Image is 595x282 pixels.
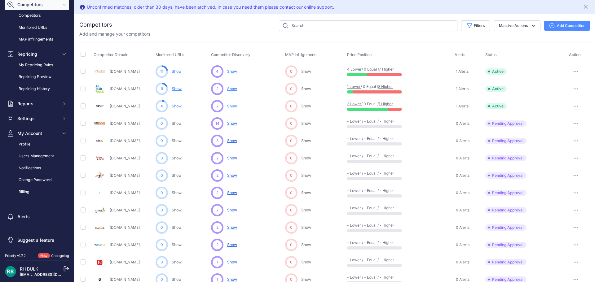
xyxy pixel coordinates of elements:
[279,20,457,31] input: Search
[110,173,140,178] a: [DOMAIN_NAME]
[161,207,163,213] span: 0
[216,207,218,213] span: 2
[301,225,311,230] a: Show
[456,242,469,247] span: 0 Alerts
[301,277,311,282] a: Show
[347,223,387,228] p: - Lower / - Equal / - Higher
[110,260,140,264] a: [DOMAIN_NAME]
[301,190,311,195] a: Show
[5,163,69,174] a: Notifications
[301,260,311,264] a: Show
[227,225,237,230] span: Show
[347,84,387,89] p: / 0 Equal /
[17,130,58,137] span: My Account
[172,242,182,247] a: Show
[456,121,469,126] span: 0 Alerts
[156,52,184,57] span: Monitored URLs
[485,138,527,144] span: Pending Approval
[227,86,237,91] span: Show
[79,31,150,37] p: Add and manage your competitors
[485,86,507,92] span: Active
[110,242,140,247] a: [DOMAIN_NAME]
[285,52,318,57] span: MAP Infrigements
[5,113,69,124] button: Settings
[216,173,218,178] span: 2
[110,208,140,212] a: [DOMAIN_NAME]
[485,259,527,265] span: Pending Approval
[347,119,387,124] p: - Lower / - Equal / - Higher
[215,121,219,126] span: 14
[456,190,469,195] span: 0 Alerts
[110,277,140,282] a: [DOMAIN_NAME]
[17,115,58,122] span: Settings
[216,138,218,144] span: 3
[583,2,590,10] button: Close
[172,86,182,91] a: Show
[110,121,140,126] a: [DOMAIN_NAME]
[5,253,26,258] div: Pricefy v1.7.2
[51,254,69,258] a: Changelog
[227,156,237,160] span: Show
[172,208,182,212] a: Show
[172,260,182,264] a: Show
[160,69,163,74] span: 11
[211,52,250,57] span: Competitor Discovery
[456,173,469,178] span: 0 Alerts
[216,86,218,92] span: 2
[290,259,293,265] span: 0
[290,103,293,109] span: 0
[301,173,311,178] a: Show
[5,49,69,60] button: Repricing
[227,277,237,282] span: Show
[347,67,387,72] p: / 0 Equal /
[5,175,69,185] a: Change Password
[227,260,237,264] span: Show
[161,138,163,144] span: 0
[485,120,527,127] span: Pending Approval
[227,138,237,143] span: Show
[301,121,311,126] a: Show
[456,104,469,109] span: 1 Alerts
[227,173,237,178] span: Show
[347,84,361,89] a: 1 Lower
[17,51,58,57] span: Repricing
[301,69,311,74] a: Show
[5,72,69,82] a: Repricing Preview
[461,20,490,31] button: Filters
[172,104,182,108] a: Show
[347,275,387,280] p: - Lower / - Equal / - Higher
[347,171,387,176] p: - Lower / - Equal / - Higher
[485,52,497,57] span: Status
[301,242,311,247] a: Show
[216,103,218,109] span: 2
[17,101,58,107] span: Reports
[347,102,361,106] a: 3 Lower
[110,156,140,160] a: [DOMAIN_NAME]
[172,190,182,195] a: Show
[216,242,218,248] span: 2
[5,139,69,150] a: Profile
[5,151,69,162] a: Users Management
[347,258,387,262] p: - Lower / - Equal / - Higher
[110,69,140,74] a: [DOMAIN_NAME]
[347,240,387,245] p: - Lower / - Equal / - Higher
[20,272,85,277] a: [EMAIL_ADDRESS][DOMAIN_NAME]
[5,128,69,139] button: My Account
[290,173,293,178] span: 0
[347,154,387,158] p: - Lower / - Equal / - Higher
[347,102,387,106] p: / 0 Equal /
[87,4,334,10] div: Unconfirmed matches, older than 30 days, have been archived. In case you need them please contact...
[456,138,469,143] span: 0 Alerts
[5,22,69,33] a: Monitored URLs
[17,2,58,8] span: Competitors
[544,21,590,31] button: Add Competitor
[216,225,218,230] span: 2
[5,211,69,222] a: Alerts
[347,206,387,210] p: - Lower / - Equal / - Higher
[5,187,69,197] a: Billing
[290,86,293,92] span: 0
[110,225,140,230] a: [DOMAIN_NAME]
[455,68,469,75] a: 1 Alerts
[301,156,311,160] a: Show
[38,253,50,258] span: New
